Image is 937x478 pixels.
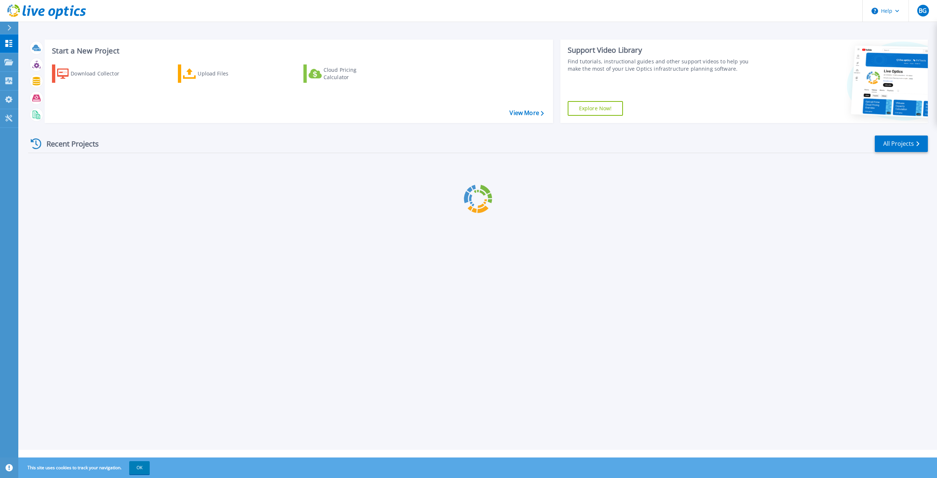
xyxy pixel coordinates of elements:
div: Recent Projects [28,135,109,153]
div: Download Collector [71,66,129,81]
a: All Projects [875,136,928,152]
a: Upload Files [178,64,260,83]
a: Explore Now! [568,101,623,116]
button: OK [129,461,150,474]
div: Upload Files [198,66,256,81]
div: Support Video Library [568,45,758,55]
div: Cloud Pricing Calculator [324,66,382,81]
span: BG [919,8,927,14]
span: This site uses cookies to track your navigation. [20,461,150,474]
a: Download Collector [52,64,134,83]
a: Cloud Pricing Calculator [303,64,385,83]
h3: Start a New Project [52,47,544,55]
a: View More [509,110,544,116]
div: Find tutorials, instructional guides and other support videos to help you make the most of your L... [568,58,758,73]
